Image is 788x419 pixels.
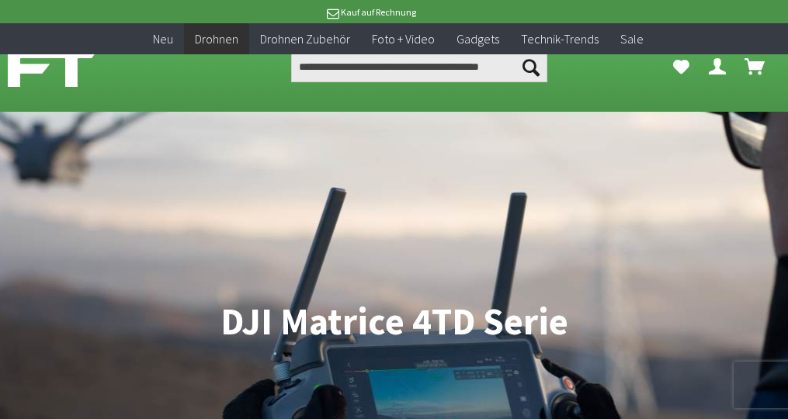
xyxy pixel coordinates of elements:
[372,31,435,47] span: Foto + Video
[153,31,173,47] span: Neu
[703,51,734,82] a: Dein Konto
[142,23,184,55] a: Neu
[456,31,499,47] span: Gadgets
[291,51,547,82] input: Produkt, Marke, Kategorie, EAN, Artikelnummer…
[740,51,771,82] a: Warenkorb
[665,51,696,82] a: Meine Favoriten
[260,31,350,47] span: Drohnen Zubehör
[609,23,654,55] a: Sale
[8,48,99,87] img: Shop Futuretrends - zur Startseite wechseln
[249,23,361,55] a: Drohnen Zubehör
[510,23,609,55] a: Technik-Trends
[361,23,446,55] a: Foto + Video
[515,51,547,82] button: Suchen
[446,23,510,55] a: Gadgets
[11,303,777,341] h1: DJI Matrice 4TD Serie
[184,23,249,55] a: Drohnen
[521,31,599,47] span: Technik-Trends
[195,31,238,47] span: Drohnen
[620,31,644,47] span: Sale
